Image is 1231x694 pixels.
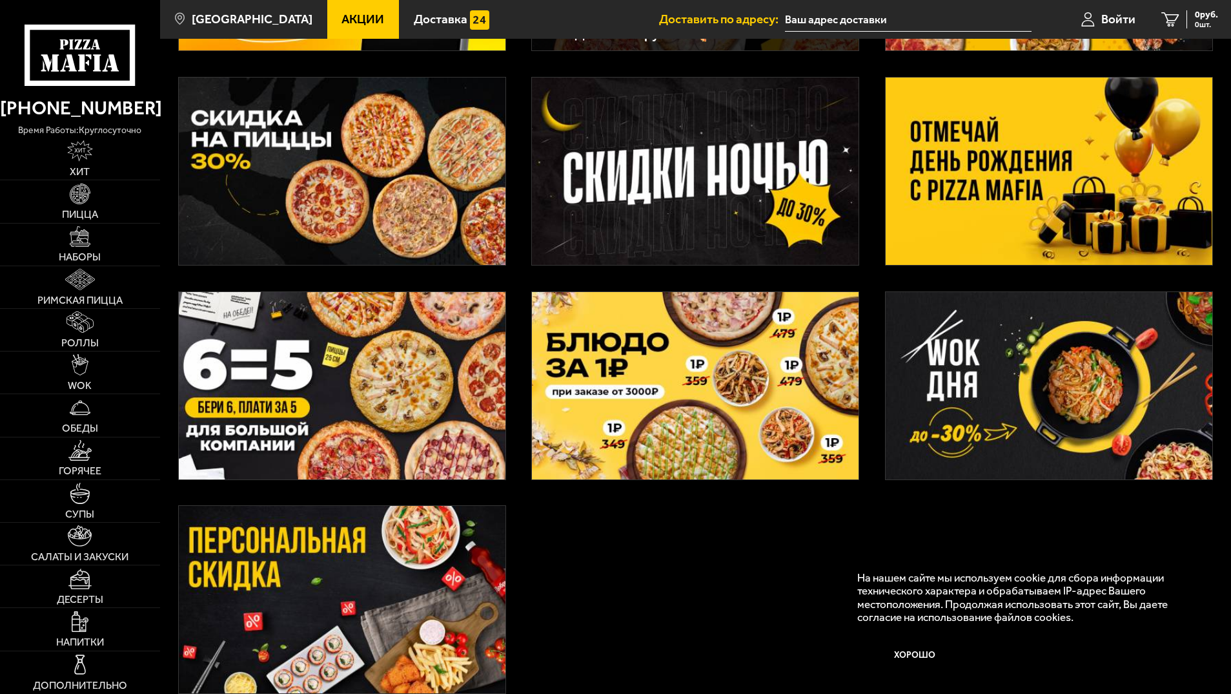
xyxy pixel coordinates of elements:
[414,13,467,25] span: Доставка
[785,8,1031,32] input: Ваш адрес доставки
[1195,21,1218,28] span: 0 шт.
[659,13,785,25] span: Доставить по адресу:
[1101,13,1135,25] span: Войти
[62,423,98,434] span: Обеды
[857,571,1193,624] p: На нашем сайте мы используем cookie для сбора информации технического характера и обрабатываем IP...
[470,10,489,30] img: 15daf4d41897b9f0e9f617042186c801.svg
[545,28,846,41] h3: 3 пиццы за 1365 рублей 🍕
[341,13,384,25] span: Акции
[59,252,101,262] span: Наборы
[192,13,312,25] span: [GEOGRAPHIC_DATA]
[37,295,123,306] span: Римская пицца
[62,209,98,220] span: Пицца
[1195,10,1218,19] span: 0 руб.
[59,466,101,476] span: Горячее
[65,509,94,520] span: Супы
[70,167,90,177] span: Хит
[61,338,99,348] span: Роллы
[33,680,127,691] span: Дополнительно
[31,552,128,562] span: Салаты и закуски
[56,637,104,647] span: Напитки
[68,381,92,391] span: WOK
[57,594,103,605] span: Десерты
[857,636,973,675] button: Хорошо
